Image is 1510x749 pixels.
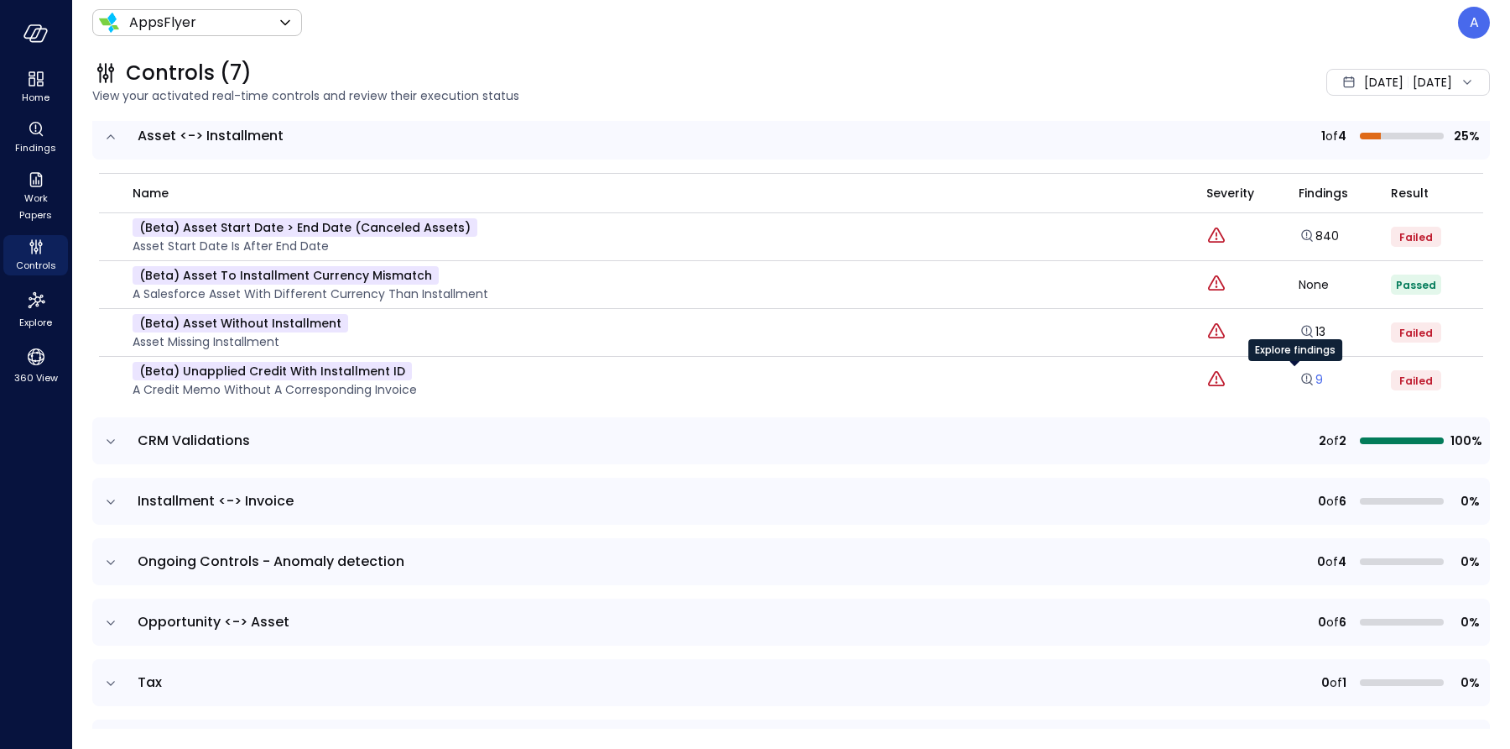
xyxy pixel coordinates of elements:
span: 1 [1321,127,1325,145]
span: 0 [1318,613,1326,631]
div: Critical [1206,226,1226,248]
a: Explore findings [1299,327,1325,344]
span: Work Papers [10,190,61,223]
span: CRM Validations [138,431,250,450]
button: expand row [102,675,119,692]
div: Critical [1206,274,1226,296]
a: 13 [1299,323,1325,340]
span: Opportunity <-> Asset [138,612,289,631]
span: Controls (7) [126,60,252,86]
span: 0% [1450,553,1480,571]
span: 0 [1321,673,1330,692]
span: Severity [1206,184,1254,202]
span: Failed [1399,230,1433,244]
span: 2 [1319,432,1326,450]
button: expand row [102,615,119,631]
span: View your activated real-time controls and review their execution status [92,86,1079,105]
button: expand row [102,433,119,450]
p: (beta) Asset Start Date > End Date (Canceled Assets) [133,218,477,237]
span: Findings [15,139,56,156]
span: Asset <-> Installment [138,126,284,145]
span: of [1326,613,1339,631]
a: Explore findings [1299,232,1339,249]
span: 4 [1338,553,1346,571]
span: Passed [1396,278,1436,292]
p: (beta) Asset To Installment Currency Mismatch [133,266,439,285]
p: (beta) Asset Without Installment [133,314,348,333]
div: Findings [3,118,68,158]
p: Asset start date is after end date [133,237,477,255]
a: 840 [1299,228,1339,244]
span: of [1326,492,1339,511]
span: [DATE] [1364,73,1403,92]
span: of [1326,432,1339,450]
button: expand row [102,494,119,511]
span: Controls [16,257,56,274]
div: Controls [3,235,68,275]
span: Ongoing Controls - Anomaly detection [138,552,404,571]
div: Critical [1206,322,1226,343]
div: 360 View [3,343,68,388]
span: 25% [1450,127,1480,145]
span: 0 [1317,553,1325,571]
a: 9 [1299,371,1323,388]
p: A Salesforce asset with different currency than Installment [133,285,488,303]
span: 0 [1318,492,1326,511]
div: Critical [1206,369,1226,391]
p: (beta) Unapplied Credit with Installment ID [133,362,412,380]
span: 6 [1339,613,1346,631]
span: 360 View [14,369,58,386]
span: 0% [1450,492,1480,511]
div: Explore [3,285,68,333]
div: Home [3,67,68,107]
img: Icon [99,13,119,33]
div: Explore findings [1248,339,1342,361]
span: Explore [19,314,52,331]
span: Home [22,89,49,106]
p: A [1470,13,1479,33]
span: 2 [1339,432,1346,450]
span: of [1325,127,1338,145]
span: of [1325,553,1338,571]
span: Result [1391,184,1429,202]
span: name [133,184,169,202]
span: Findings [1299,184,1348,202]
span: Installment <-> Invoice [138,491,294,511]
p: A credit memo without a corresponding invoice [133,380,417,399]
span: Failed [1399,374,1433,388]
span: 100% [1450,432,1480,450]
span: 0% [1450,673,1480,692]
div: Avi Brandwain [1458,7,1490,39]
span: 4 [1338,127,1346,145]
p: AppsFlyer [129,13,196,33]
span: of [1330,673,1342,692]
button: expand row [102,128,119,145]
div: None [1299,279,1391,291]
div: Work Papers [3,168,68,225]
span: 1 [1342,673,1346,692]
span: 6 [1339,492,1346,511]
a: Explore findings [1299,375,1323,392]
span: 0% [1450,613,1480,631]
span: Tax [138,673,162,692]
button: expand row [102,554,119,571]
p: Asset missing Installment [133,333,348,351]
span: Failed [1399,326,1433,340]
